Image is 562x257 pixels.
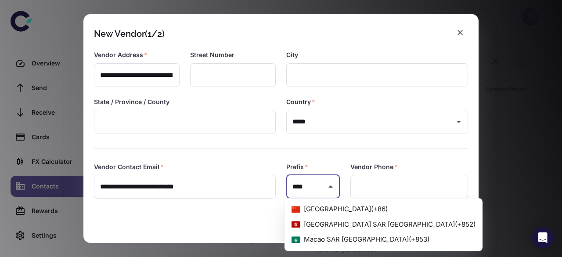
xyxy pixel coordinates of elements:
label: Vendor Address [94,51,148,59]
label: Vendor Phone [350,163,398,171]
label: State / Province / County [94,98,169,106]
label: Country [286,98,315,106]
button: Close [324,181,337,193]
li: [GEOGRAPHIC_DATA] SAR [GEOGRAPHIC_DATA] ( +852 ) [285,217,483,232]
label: City [286,51,298,59]
li: [GEOGRAPHIC_DATA] ( +86 ) [285,202,483,217]
div: Open Intercom Messenger [532,227,553,248]
label: Street Number [190,51,234,59]
button: Open [453,116,465,128]
div: New Vendor (1/2) [94,29,165,39]
li: Macao SAR [GEOGRAPHIC_DATA] ( +853 ) [285,232,483,247]
label: Prefix [286,163,308,171]
label: Vendor Contact Email [94,163,164,171]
